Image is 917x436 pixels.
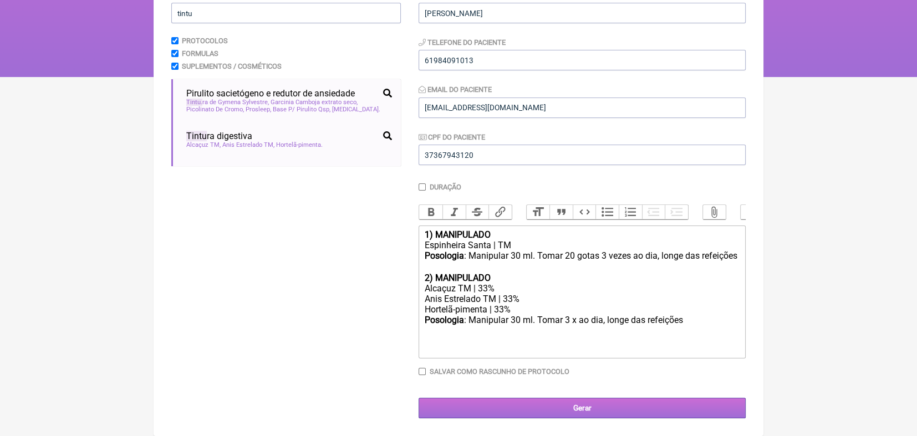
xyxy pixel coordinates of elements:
label: Duração [430,183,461,191]
div: Espinheira Santa | TM [425,240,740,250]
strong: 1) MANIPULADO [425,229,491,240]
strong: Posologia [425,250,464,261]
label: Telefone do Paciente [419,38,506,47]
span: Garcinia Camboja extrato seco [271,99,358,106]
input: exemplo: emagrecimento, ansiedade [171,3,401,23]
span: Hortelã-pimenta [276,141,323,148]
span: Alcaçuz TM [186,141,221,148]
button: Numbers [619,205,642,219]
button: Strikethrough [466,205,489,219]
label: Salvar como rascunho de Protocolo [430,367,569,376]
button: Decrease Level [642,205,665,219]
button: Link [488,205,512,219]
button: Increase Level [665,205,688,219]
span: Base P/ Pirulito Qsp [273,106,330,113]
span: Picolinato De Cromo [186,106,244,113]
label: Suplementos / Cosméticos [182,62,282,70]
span: Tintu [186,131,207,141]
strong: 2) MANIPULADO [425,273,491,283]
span: ra de Gymena Sylvestre [186,99,269,106]
label: Protocolos [182,37,228,45]
div: : Manipular 30 ml. Tomar 20 gotas 3 vezes ao dia, longe das refeições ㅤ [425,250,740,273]
div: : Manipular 30 ml. Tomar 3 x ao dia, longe das refeições ㅤ [425,315,740,337]
button: Bold [419,205,442,219]
button: Attach Files [703,205,726,219]
span: ra digestiva [186,131,252,141]
button: Code [573,205,596,219]
button: Quote [549,205,573,219]
input: Gerar [419,398,746,418]
button: Italic [442,205,466,219]
span: Anis Estrelado TM [222,141,274,148]
span: Tintu [186,99,202,106]
button: Undo [741,205,764,219]
div: Alcaçuz TM | 33% [425,283,740,294]
span: Pirulito sacietógeno e redutor de ansiedade [186,88,355,99]
button: Bullets [595,205,619,219]
button: Heading [527,205,550,219]
div: Anis Estrelado TM | 33% [425,294,740,304]
label: Formulas [182,49,218,58]
span: Prosleep [246,106,271,113]
div: Hortelã-pimenta | 33% [425,304,740,315]
strong: Posologia [425,315,464,325]
span: [MEDICAL_DATA] [332,106,380,113]
label: Email do Paciente [419,85,492,94]
label: CPF do Paciente [419,133,485,141]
